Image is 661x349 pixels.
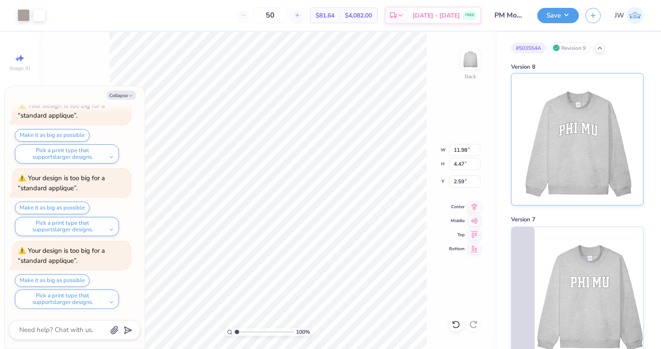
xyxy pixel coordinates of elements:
[449,232,465,238] span: Top
[511,42,546,53] div: # 503554A
[615,10,624,21] span: JW
[253,7,287,23] input: – –
[345,11,372,20] span: $4,082.00
[449,204,465,210] span: Center
[15,274,90,287] button: Make it as big as possible
[523,73,631,205] img: Version 8
[18,246,105,265] div: Your design is too big for a “standard applique”.
[537,8,579,23] button: Save
[296,328,310,336] span: 100 %
[15,202,90,214] button: Make it as big as possible
[15,129,90,142] button: Make it as big as possible
[10,65,30,72] span: Image AI
[18,101,105,120] div: Your design is too big for a “standard applique”.
[316,11,334,20] span: $81.64
[449,218,465,224] span: Middle
[511,216,644,224] div: Version 7
[615,7,644,24] a: JW
[449,246,465,252] span: Bottom
[15,144,119,164] button: Pick a print type that supportslarger designs.
[462,51,479,68] img: Back
[488,7,531,24] input: Untitled Design
[550,42,591,53] div: Revision 9
[413,11,460,20] span: [DATE] - [DATE]
[15,290,119,309] button: Pick a print type that supportslarger designs.
[511,63,644,72] div: Version 8
[107,91,136,100] button: Collapse
[18,174,105,192] div: Your design is too big for a “standard applique”.
[15,217,119,236] button: Pick a print type that supportslarger designs.
[626,7,644,24] img: Jane White
[465,73,476,80] div: Back
[465,12,474,18] span: FREE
